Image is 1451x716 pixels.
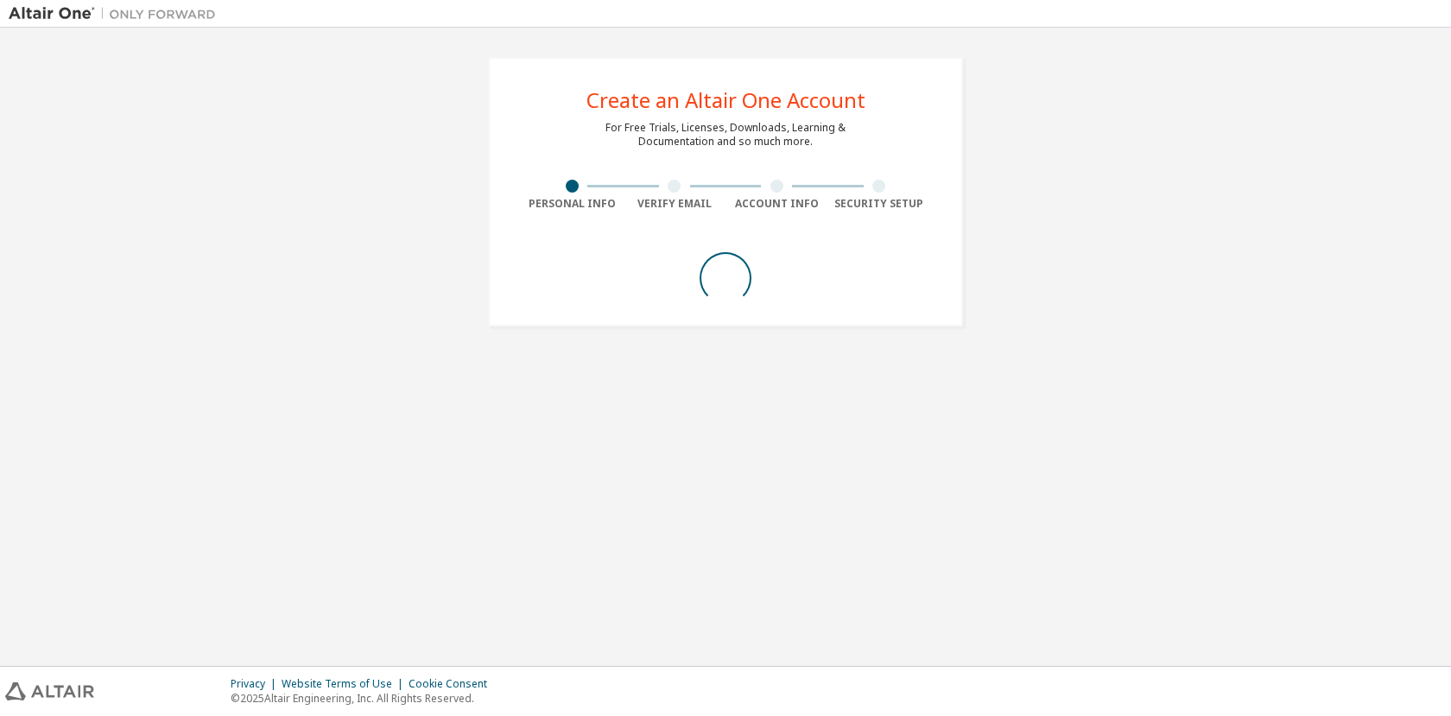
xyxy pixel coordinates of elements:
[586,90,865,111] div: Create an Altair One Account
[282,677,409,691] div: Website Terms of Use
[231,691,497,706] p: © 2025 Altair Engineering, Inc. All Rights Reserved.
[624,197,726,211] div: Verify Email
[521,197,624,211] div: Personal Info
[231,677,282,691] div: Privacy
[9,5,225,22] img: Altair One
[605,121,846,149] div: For Free Trials, Licenses, Downloads, Learning & Documentation and so much more.
[725,197,828,211] div: Account Info
[5,682,94,700] img: altair_logo.svg
[828,197,931,211] div: Security Setup
[409,677,497,691] div: Cookie Consent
